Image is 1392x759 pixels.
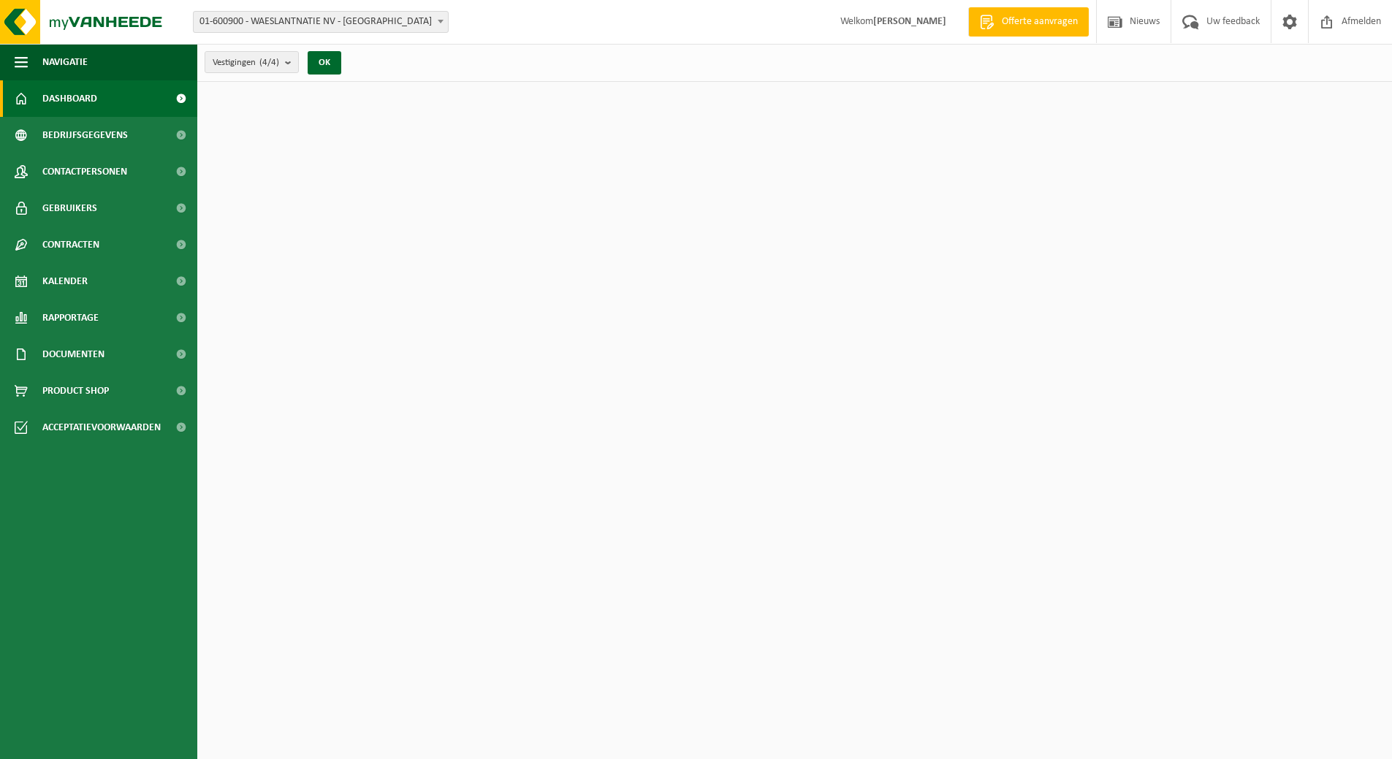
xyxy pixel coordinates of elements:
[42,336,104,373] span: Documenten
[42,153,127,190] span: Contactpersonen
[42,80,97,117] span: Dashboard
[193,11,449,33] span: 01-600900 - WAESLANTNATIE NV - ANTWERPEN
[194,12,448,32] span: 01-600900 - WAESLANTNATIE NV - ANTWERPEN
[42,190,97,226] span: Gebruikers
[213,52,279,74] span: Vestigingen
[42,409,161,446] span: Acceptatievoorwaarden
[205,51,299,73] button: Vestigingen(4/4)
[42,117,128,153] span: Bedrijfsgegevens
[42,373,109,409] span: Product Shop
[42,263,88,300] span: Kalender
[968,7,1089,37] a: Offerte aanvragen
[998,15,1081,29] span: Offerte aanvragen
[873,16,946,27] strong: [PERSON_NAME]
[308,51,341,75] button: OK
[42,44,88,80] span: Navigatie
[42,226,99,263] span: Contracten
[42,300,99,336] span: Rapportage
[259,58,279,67] count: (4/4)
